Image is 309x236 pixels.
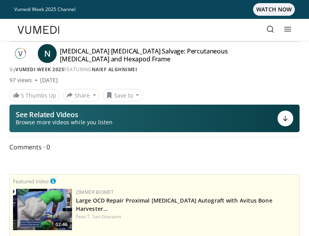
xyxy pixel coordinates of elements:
[21,92,24,99] span: 5
[13,189,72,230] a: 02:46
[15,66,64,73] a: Vumedi Week 2025
[16,111,113,118] p: See Related Videos
[76,189,114,195] a: Zimmer Biomet
[9,66,300,73] div: By FEATURING
[87,213,122,220] a: T. San Giovanni
[9,47,31,60] img: Vumedi Week 2025
[60,47,266,63] h4: [MEDICAL_DATA] [MEDICAL_DATA] Salvage: Percutaneous [MEDICAL_DATA] and Hexapod Frame
[14,3,295,16] a: Vumedi Week 2025 ChannelWATCH NOW
[76,197,272,212] a: Large OCD Repair Proximal [MEDICAL_DATA] Autograft with Avitus Bone Harvester…
[40,76,58,84] div: [DATE]
[103,89,143,101] button: Save to
[253,3,295,16] span: WATCH NOW
[13,189,72,230] img: a4fc9e3b-29e5-479a-a4d0-450a2184c01c.150x105_q85_crop-smart_upscale.jpg
[38,44,57,63] a: N
[16,118,113,126] span: Browse more videos while you listen
[76,213,296,220] div: Feat.
[9,89,60,101] a: 5 Thumbs Up
[92,66,137,73] a: Naief Alghnimei
[18,26,59,34] img: VuMedi Logo
[9,142,300,152] span: Comments 0
[53,221,70,228] span: 02:46
[13,178,49,185] small: Featured Video
[9,76,32,84] span: 97 views
[63,89,100,101] button: Share
[9,105,300,132] button: See Related Videos Browse more videos while you listen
